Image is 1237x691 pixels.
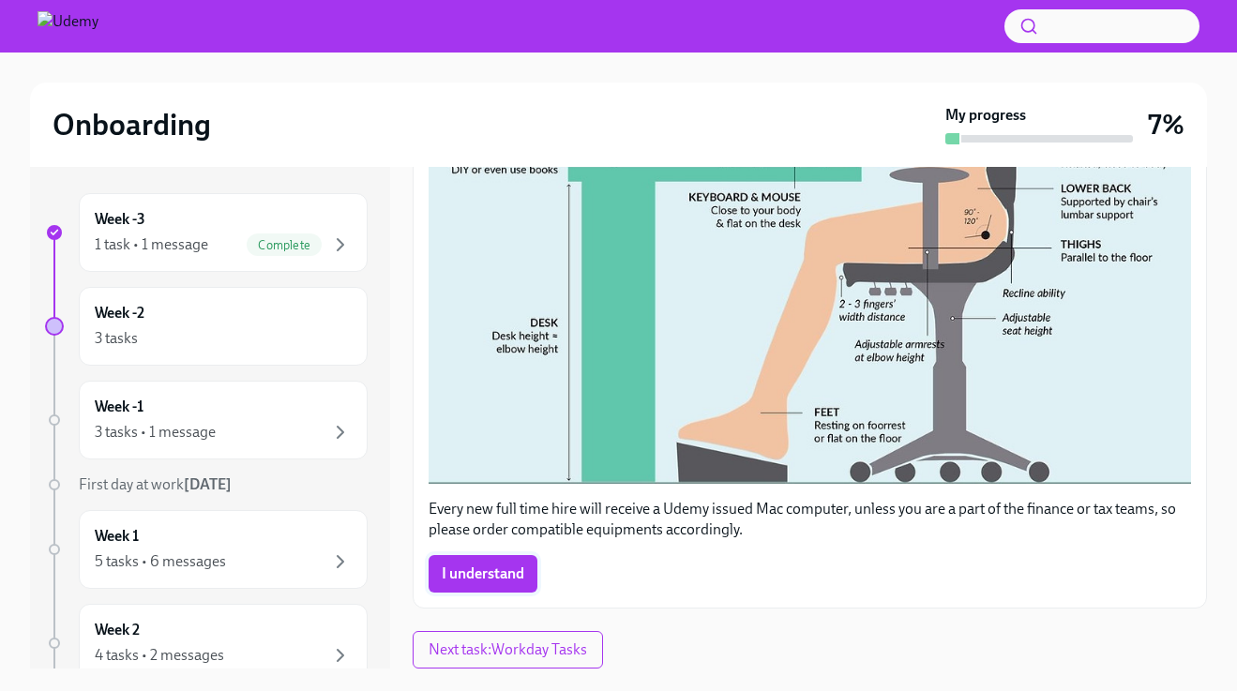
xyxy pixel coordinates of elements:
[45,381,368,459] a: Week -13 tasks • 1 message
[79,475,232,493] span: First day at work
[429,499,1191,540] p: Every new full time hire will receive a Udemy issued Mac computer, unless you are a part of the f...
[95,397,143,417] h6: Week -1
[95,234,208,255] div: 1 task • 1 message
[95,422,216,443] div: 3 tasks • 1 message
[95,303,144,323] h6: Week -2
[45,474,368,495] a: First day at work[DATE]
[1148,108,1184,142] h3: 7%
[53,106,211,143] h2: Onboarding
[45,510,368,589] a: Week 15 tasks • 6 messages
[95,645,224,666] div: 4 tasks • 2 messages
[945,105,1026,126] strong: My progress
[38,11,98,41] img: Udemy
[429,640,587,659] span: Next task : Workday Tasks
[247,238,322,252] span: Complete
[413,631,603,668] button: Next task:Workday Tasks
[184,475,232,493] strong: [DATE]
[429,555,537,593] button: I understand
[45,193,368,272] a: Week -31 task • 1 messageComplete
[442,564,524,583] span: I understand
[95,526,139,547] h6: Week 1
[95,209,145,230] h6: Week -3
[95,328,138,349] div: 3 tasks
[45,604,368,683] a: Week 24 tasks • 2 messages
[45,287,368,366] a: Week -23 tasks
[95,551,226,572] div: 5 tasks • 6 messages
[95,620,140,640] h6: Week 2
